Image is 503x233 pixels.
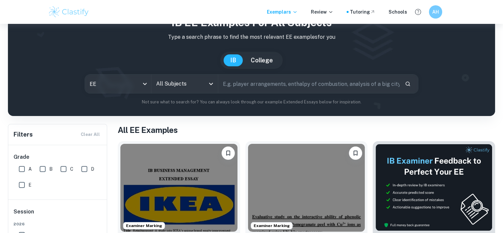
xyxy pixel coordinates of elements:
p: Not sure what to search for? You can always look through our example Extended Essays below for in... [13,99,490,105]
button: AH [429,5,442,19]
h1: All EE Examples [118,124,495,136]
h6: Filters [14,130,33,139]
h6: AH [432,8,439,16]
span: C [70,165,73,173]
p: Exemplars [267,8,298,16]
h6: Session [14,208,102,221]
button: Open [206,79,216,88]
input: E.g. player arrangements, enthalpy of combustion, analysis of a big city... [218,75,399,93]
button: Bookmark [222,146,235,160]
a: Tutoring [350,8,375,16]
button: Bookmark [349,146,362,160]
span: B [49,165,53,173]
div: EE [85,75,151,93]
p: Type a search phrase to find the most relevant EE examples for you [13,33,490,41]
button: IB [224,54,243,66]
img: Thumbnail [375,144,492,231]
button: Help and Feedback [412,6,424,18]
span: E [28,181,31,189]
span: A [28,165,32,173]
img: Clastify logo [48,5,90,19]
span: D [91,165,94,173]
a: Schools [389,8,407,16]
img: Business and Management EE example thumbnail: To what extent have IKEA's in-store reta [120,144,237,232]
button: Search [402,78,413,89]
p: Review [311,8,333,16]
span: Examiner Marking [251,223,292,229]
button: College [244,54,279,66]
h6: Grade [14,153,102,161]
span: Examiner Marking [123,223,165,229]
span: 2026 [14,221,102,227]
img: Chemistry EE example thumbnail: How do phenolic acid derivatives obtaine [248,144,365,232]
